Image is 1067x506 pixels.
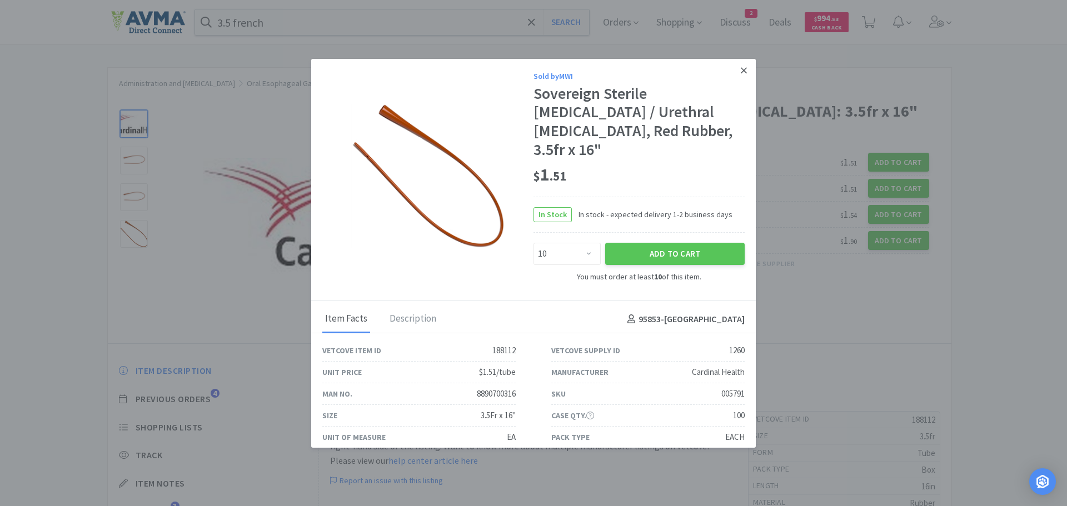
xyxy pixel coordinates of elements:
[551,431,590,443] div: Pack Type
[533,168,540,184] span: $
[507,430,516,444] div: EA
[322,344,381,357] div: Vetcove Item ID
[605,243,745,265] button: Add to Cart
[551,388,566,400] div: SKU
[477,387,516,400] div: 8890700316
[322,366,362,378] div: Unit Price
[623,312,745,327] h4: 95853 - [GEOGRAPHIC_DATA]
[387,305,439,333] div: Description
[322,409,337,422] div: Size
[721,387,745,400] div: 005791
[492,344,516,357] div: 188112
[729,344,745,357] div: 1260
[725,430,745,444] div: EACH
[1029,468,1056,495] div: Open Intercom Messenger
[551,366,609,378] div: Manufacturer
[572,208,732,221] span: In stock - expected delivery 1-2 business days
[551,344,620,357] div: Vetcove Supply ID
[534,208,571,222] span: In Stock
[551,409,594,422] div: Case Qty.
[733,409,745,422] div: 100
[550,168,566,184] span: . 51
[692,365,745,379] div: Cardinal Health
[654,272,662,282] strong: 10
[322,305,370,333] div: Item Facts
[533,270,745,283] div: You must order at least of this item.
[479,365,516,379] div: $1.51/tube
[533,163,566,186] span: 1
[533,70,745,82] div: Sold by MWI
[481,409,516,422] div: 3.5Fr x 16"
[533,84,745,159] div: Sovereign Sterile [MEDICAL_DATA] / Urethral [MEDICAL_DATA], Red Rubber, 3.5fr x 16"
[322,431,386,443] div: Unit of Measure
[322,388,352,400] div: Man No.
[351,104,505,248] img: 6087478e32594b08b6164fd27917c609_1260.png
